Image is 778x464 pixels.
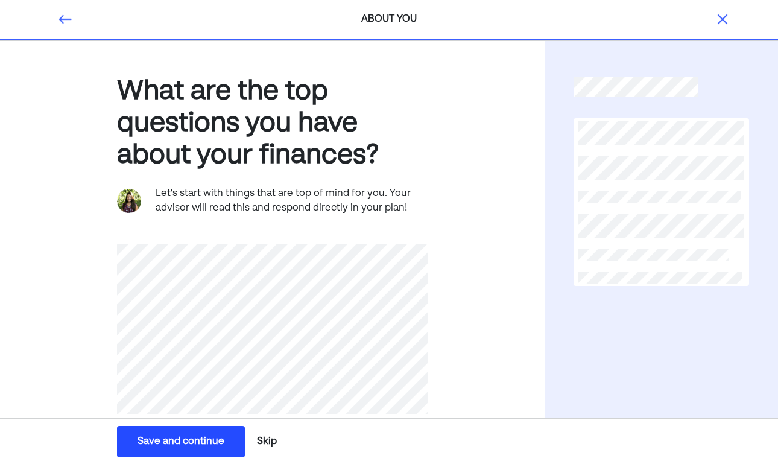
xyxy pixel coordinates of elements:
button: Save and continue [117,426,245,457]
div: Save and continue [138,434,224,449]
div: ABOUT YOU [277,12,502,27]
button: Skip [252,427,282,457]
div: Let's start with things that are top of mind for you. Your advisor will read this and respond dir... [156,186,428,215]
div: What are the top questions you have about your finances? [117,76,428,171]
